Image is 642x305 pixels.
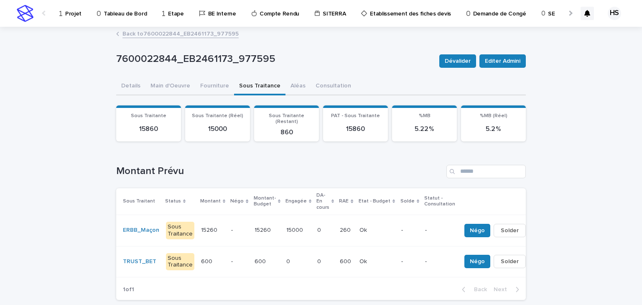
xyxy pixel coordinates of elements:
[255,256,267,265] p: 600
[359,225,369,234] p: Ok
[494,287,512,292] span: Next
[439,54,476,68] button: Dévalider
[466,125,521,133] p: 5.2 %
[286,256,292,265] p: 0
[401,227,418,234] p: -
[123,258,156,265] a: TRUST_BET
[165,197,181,206] p: Status
[285,197,307,206] p: Engagée
[201,225,219,234] p: 15260
[501,226,519,235] span: Solder
[490,286,526,293] button: Next
[311,78,356,95] button: Consultation
[231,227,247,234] p: -
[339,197,349,206] p: RAE
[116,246,539,277] tr: TRUST_BET Sous Traitance600600 -600600 00 00 600600 OkOk --NégoSolder
[317,225,323,234] p: 0
[123,197,155,206] p: Sous Traitant
[445,57,471,65] span: Dévalider
[424,194,455,209] p: Statut - Consultation
[195,78,234,95] button: Fourniture
[192,113,243,118] span: Sous Traitante (Réel)
[469,287,487,292] span: Back
[190,125,245,133] p: 15000
[116,78,145,95] button: Details
[501,257,519,266] span: Solder
[122,28,239,38] a: Back to7600022844_EB2461173_977595
[340,225,352,234] p: 260
[286,225,305,234] p: 15000
[425,227,454,234] p: -
[316,191,329,212] p: DA-En cours
[340,256,353,265] p: 600
[328,125,383,133] p: 15860
[259,128,314,136] p: 860
[234,78,285,95] button: Sous Traitance
[397,125,452,133] p: 5.22 %
[116,53,433,65] p: 7600022844_EB2461173_977595
[479,54,526,68] button: Editer Admini
[359,256,369,265] p: Ok
[470,257,485,266] span: Négo
[116,165,443,177] h1: Montant Prévu
[464,224,490,237] button: Négo
[331,113,380,118] span: PAT - Sous Traitante
[464,255,490,268] button: Négo
[425,258,454,265] p: -
[285,78,311,95] button: Aléas
[317,256,323,265] p: 0
[230,197,244,206] p: Négo
[116,279,141,300] p: 1 of 1
[231,258,247,265] p: -
[121,125,176,133] p: 15860
[494,224,526,237] button: Solder
[470,226,485,235] span: Négo
[401,258,418,265] p: -
[131,113,166,118] span: Sous Traitante
[200,197,221,206] p: Montant
[116,215,539,246] tr: ERBB_Maçon Sous Traitance1526015260 -1526015260 1500015000 00 260260 OkOk --NégoSolder
[480,113,507,118] span: %MB (Réel)
[608,7,621,20] div: HS
[446,165,526,178] input: Search
[494,255,526,268] button: Solder
[269,113,304,124] span: Sous Traitante (Restant)
[254,194,276,209] p: Montant-Budget
[455,286,490,293] button: Back
[400,197,415,206] p: Solde
[419,113,431,118] span: %MB
[359,197,390,206] p: Etat - Budget
[166,253,194,271] div: Sous Traitance
[255,225,273,234] p: 15260
[201,256,214,265] p: 600
[123,227,159,234] a: ERBB_Maçon
[17,5,33,22] img: stacker-logo-s-only.png
[485,57,520,65] span: Editer Admini
[145,78,195,95] button: Main d'Oeuvre
[166,222,194,239] div: Sous Traitance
